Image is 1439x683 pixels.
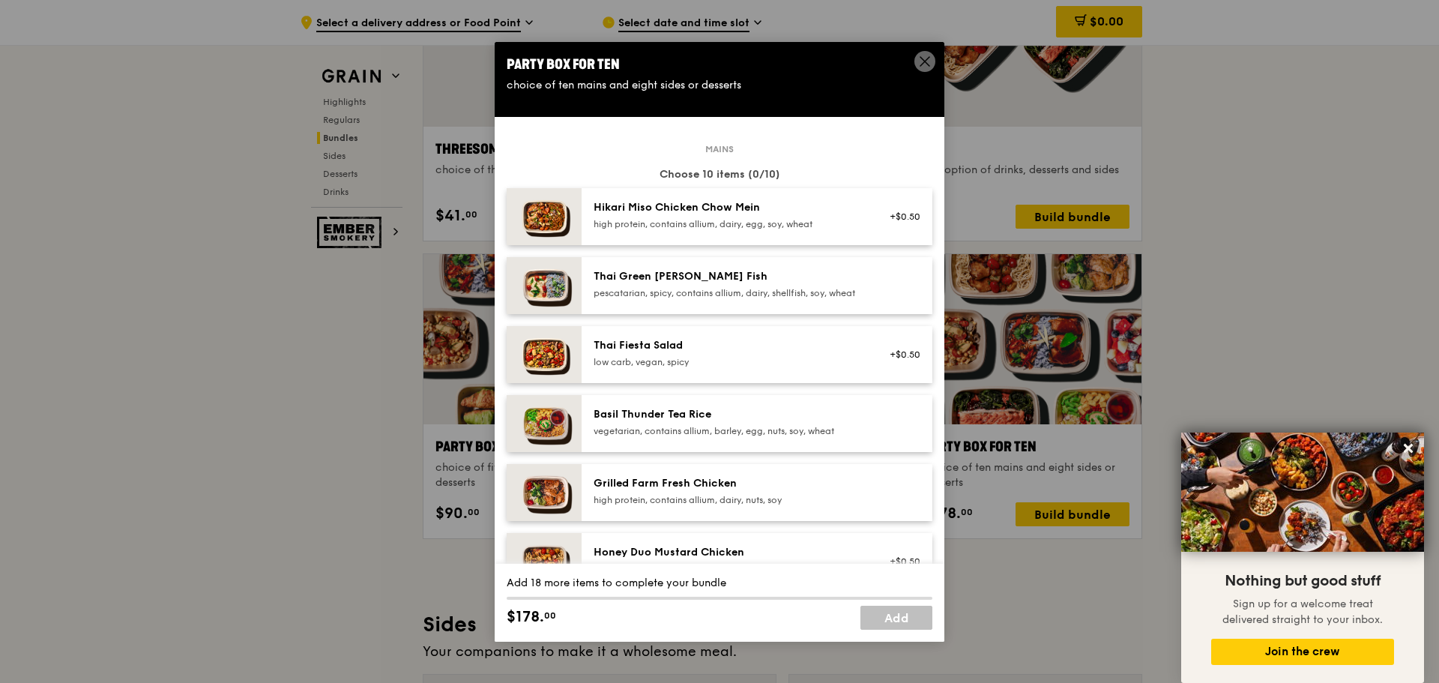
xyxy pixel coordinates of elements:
img: daily_normal_HORZ-Grilled-Farm-Fresh-Chicken.jpg [507,464,582,521]
span: 00 [544,610,556,622]
a: Add [860,606,932,630]
div: Thai Green [PERSON_NAME] Fish [594,269,863,284]
img: daily_normal_Thai_Fiesta_Salad__Horizontal_.jpg [507,326,582,383]
span: $178. [507,606,544,628]
div: +$0.50 [881,211,920,223]
div: Add 18 more items to complete your bundle [507,576,932,591]
div: choice of ten mains and eight sides or desserts [507,78,932,93]
div: high protein, contains allium, dairy, nuts, soy [594,494,863,506]
div: Party Box for Ten [507,54,932,75]
div: +$0.50 [881,556,920,568]
div: Thai Fiesta Salad [594,338,863,353]
img: daily_normal_Hikari_Miso_Chicken_Chow_Mein__Horizontal_.jpg [507,188,582,245]
div: Basil Thunder Tea Rice [594,407,863,422]
div: Hikari Miso Chicken Chow Mein [594,200,863,215]
div: Honey Duo Mustard Chicken [594,545,863,560]
span: Mains [699,143,740,155]
span: Sign up for a welcome treat delivered straight to your inbox. [1222,598,1383,626]
span: Nothing but good stuff [1225,572,1381,590]
div: Grilled Farm Fresh Chicken [594,476,863,491]
img: daily_normal_HORZ-Thai-Green-Curry-Fish.jpg [507,257,582,314]
button: Close [1396,436,1420,460]
img: daily_normal_Honey_Duo_Mustard_Chicken__Horizontal_.jpg [507,533,582,590]
div: Choose 10 items (0/10) [507,167,932,182]
img: DSC07876-Edit02-Large.jpeg [1181,433,1424,552]
img: daily_normal_HORZ-Basil-Thunder-Tea-Rice.jpg [507,395,582,452]
div: high protein, contains allium, soy, wheat [594,563,863,575]
div: pescatarian, spicy, contains allium, dairy, shellfish, soy, wheat [594,287,863,299]
button: Join the crew [1211,639,1394,665]
div: low carb, vegan, spicy [594,356,863,368]
div: vegetarian, contains allium, barley, egg, nuts, soy, wheat [594,425,863,437]
div: +$0.50 [881,349,920,361]
div: high protein, contains allium, dairy, egg, soy, wheat [594,218,863,230]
